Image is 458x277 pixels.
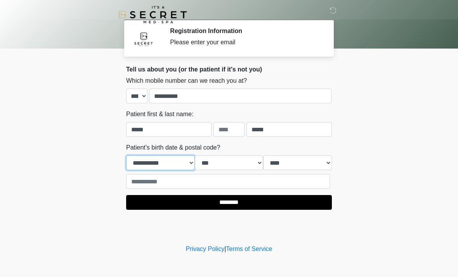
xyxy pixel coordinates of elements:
label: Patient's birth date & postal code? [126,143,220,152]
label: Which mobile number can we reach you at? [126,76,247,85]
img: It's A Secret Med Spa Logo [118,6,187,23]
a: Privacy Policy [186,246,225,252]
a: Terms of Service [226,246,272,252]
img: Agent Avatar [132,27,155,51]
div: Please enter your email [170,38,320,47]
h2: Tell us about you (or the patient if it's not you) [126,66,332,73]
h2: Registration Information [170,27,320,35]
a: | [224,246,226,252]
label: Patient first & last name: [126,110,193,119]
